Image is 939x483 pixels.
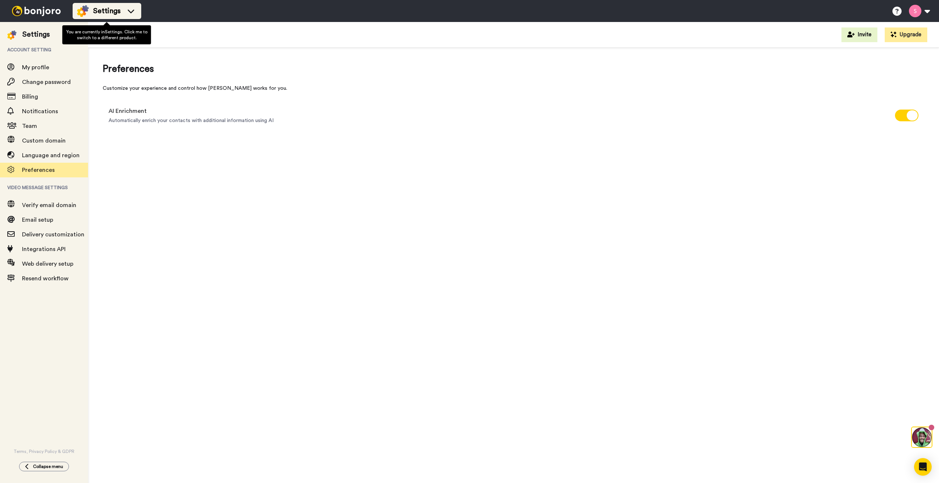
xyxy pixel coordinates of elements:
[22,29,50,40] div: Settings
[103,62,924,76] span: Preferences
[22,79,71,85] span: Change password
[22,152,80,158] span: Language and region
[33,464,63,469] span: Collapse menu
[22,232,84,237] span: Delivery customization
[19,462,69,471] button: Collapse menu
[22,138,66,144] span: Custom domain
[77,5,89,17] img: settings-colored.svg
[22,94,38,100] span: Billing
[841,27,877,42] button: Invite
[22,64,49,70] span: My profile
[22,123,37,129] span: Team
[93,6,121,16] span: Settings
[109,117,274,124] span: Automatically enrich your contacts with additional information using AI
[914,458,932,476] div: Open Intercom Messenger
[22,202,76,208] span: Verify email domain
[22,276,69,281] span: Resend workflow
[66,30,147,40] span: You are currently in Settings . Click me to switch to a different product.
[7,30,17,40] img: settings-colored.svg
[22,261,73,267] span: Web delivery setup
[22,246,66,252] span: Integrations API
[22,217,53,223] span: Email setup
[9,6,64,16] img: bj-logo-header-white.svg
[103,85,924,92] div: Customize your experience and control how [PERSON_NAME] works for you.
[22,167,55,173] span: Preferences
[1,1,21,21] img: 3183ab3e-59ed-45f6-af1c-10226f767056-1659068401.jpg
[109,107,274,115] span: AI Enrichment
[22,108,58,114] span: Notifications
[885,27,927,42] button: Upgrade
